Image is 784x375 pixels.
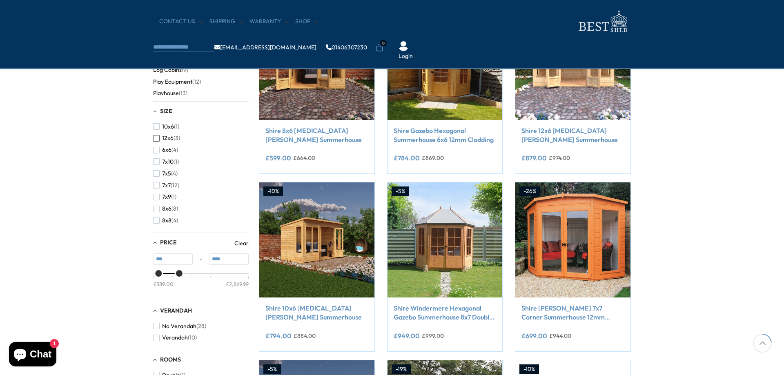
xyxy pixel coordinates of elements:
button: 7x5 [153,168,178,180]
div: £2,869.99 [226,280,249,287]
a: [EMAIL_ADDRESS][DOMAIN_NAME] [214,44,316,50]
del: £944.00 [549,333,571,339]
span: (28) [196,323,206,330]
span: 0 [380,40,387,47]
a: CONTACT US [159,18,203,26]
a: Shire 12x6 [MEDICAL_DATA][PERSON_NAME] Summerhouse [521,126,624,144]
span: (4) [171,217,178,224]
span: (1) [174,123,179,130]
span: (12) [171,182,179,189]
span: (10) [188,334,197,341]
div: -10% [519,364,539,374]
span: (1) [174,158,179,165]
button: Playhouse (13) [153,87,187,99]
ins: £949.00 [394,333,420,339]
div: £389.00 [153,280,174,287]
span: Size [160,107,172,115]
span: No Verandah [162,323,196,330]
span: (4) [171,146,178,153]
input: Min value [153,253,193,265]
ins: £699.00 [521,333,547,339]
ins: £794.00 [265,333,292,339]
a: Shipping [209,18,243,26]
span: Verandah [162,334,188,341]
span: (12) [192,78,201,85]
img: logo [574,8,631,35]
del: £974.00 [549,155,570,161]
span: 7x7 [162,182,171,189]
button: 8x6 [153,203,178,215]
img: Shire Barclay 7x7 Corner Summerhouse 12mm Interlock Cladding - Best Shed [515,182,630,297]
span: Price [160,239,177,246]
a: 0 [375,44,383,52]
span: (3) [174,135,180,142]
a: 01406307230 [326,44,367,50]
img: User Icon [399,41,408,51]
button: 6x6 [153,144,178,156]
span: Play Equipment [153,78,192,85]
a: Shire 10x6 [MEDICAL_DATA][PERSON_NAME] Summerhouse [265,304,368,322]
span: (8) [171,205,178,212]
a: Clear [234,239,249,247]
span: Log Cabins [153,67,182,73]
button: 7x10 [153,156,179,168]
ins: £784.00 [394,155,420,161]
button: No Verandah [153,320,206,332]
a: Shire [PERSON_NAME] 7x7 Corner Summerhouse 12mm Interlock Cladding [521,304,624,322]
del: £869.00 [422,155,444,161]
span: 6x6 [162,146,171,153]
button: 10x6 [153,121,179,133]
div: -26% [519,186,540,196]
span: (9) [182,67,188,73]
span: Playhouse [153,90,179,97]
del: £884.00 [294,333,316,339]
del: £999.00 [422,333,444,339]
a: Login [399,52,413,60]
button: 12x6 [153,132,180,144]
span: - [193,255,209,263]
span: 7x10 [162,158,174,165]
del: £664.00 [293,155,315,161]
a: Warranty [249,18,289,26]
div: -5% [263,364,281,374]
span: 8x6 [162,205,171,212]
a: Shop [295,18,318,26]
span: (13) [179,90,187,97]
div: -19% [392,364,411,374]
a: Shire Gazebo Hexagonal Summerhouse 6x6 12mm Cladding [394,126,497,144]
span: 12x6 [162,135,174,142]
button: 7x7 [153,180,179,191]
span: (4) [171,170,178,177]
span: (1) [171,193,176,200]
button: 7x9 [153,191,176,203]
div: Price [153,273,249,295]
span: Verandah [160,307,192,314]
inbox-online-store-chat: Shopify online store chat [7,342,59,368]
a: Shire 8x6 [MEDICAL_DATA][PERSON_NAME] Summerhouse [265,126,368,144]
span: 10x6 [162,123,174,130]
span: 7x5 [162,170,171,177]
ins: £599.00 [265,155,291,161]
span: 7x9 [162,193,171,200]
button: Verandah [153,332,197,344]
div: -5% [392,186,409,196]
input: Max value [209,253,249,265]
button: 8x8 [153,215,178,226]
button: Play Equipment (12) [153,76,201,88]
div: -10% [263,186,283,196]
a: Shire Windermere Hexagonal Gazebo Summerhouse 8x7 Double doors 12mm Cladding [394,304,497,322]
span: 8x8 [162,217,171,224]
ins: £879.00 [521,155,547,161]
span: Rooms [160,356,181,363]
button: Log Cabins (9) [153,64,188,76]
